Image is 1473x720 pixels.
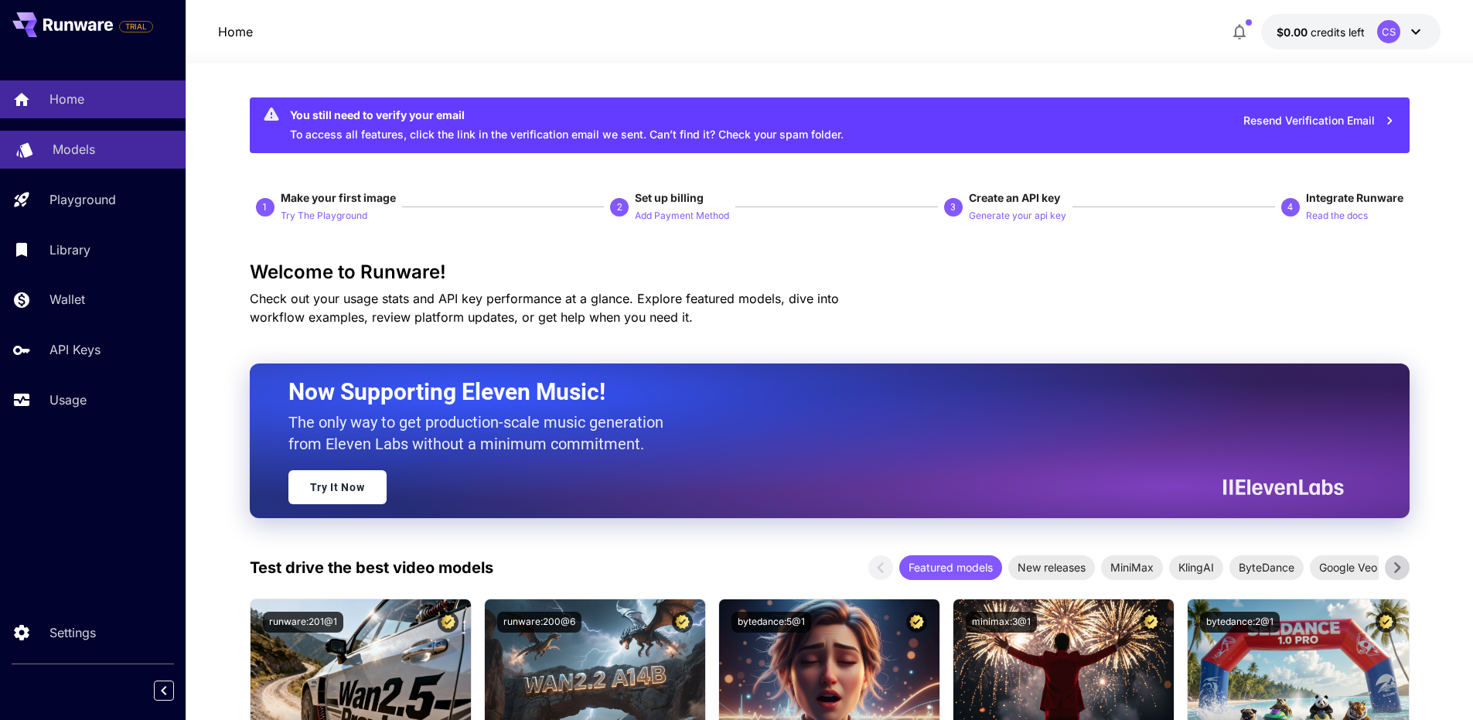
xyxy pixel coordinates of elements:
[49,623,96,642] p: Settings
[1306,209,1368,224] p: Read the docs
[120,21,152,32] span: TRIAL
[1277,24,1365,40] div: $0.00
[1008,555,1095,580] div: New releases
[263,612,343,633] button: runware:201@1
[281,191,396,204] span: Make your first image
[49,190,116,209] p: Playground
[950,200,956,214] p: 3
[1235,105,1403,137] button: Resend Verification Email
[119,17,153,36] span: Add your payment card to enable full platform functionality.
[1306,191,1403,204] span: Integrate Runware
[1306,206,1368,224] button: Read the docs
[49,90,84,108] p: Home
[1200,612,1280,633] button: bytedance:2@1
[966,612,1037,633] button: minimax:3@1
[635,209,729,224] p: Add Payment Method
[154,681,174,701] button: Collapse sidebar
[1310,555,1386,580] div: Google Veo
[1229,559,1304,575] span: ByteDance
[899,559,1002,575] span: Featured models
[1141,612,1161,633] button: Certified Model – Vetted for best performance and includes a commercial license.
[969,191,1060,204] span: Create an API key
[906,612,927,633] button: Certified Model – Vetted for best performance and includes a commercial license.
[49,290,85,309] p: Wallet
[218,22,253,41] nav: breadcrumb
[635,206,729,224] button: Add Payment Method
[1311,26,1365,39] span: credits left
[1261,14,1441,49] button: $0.00CS
[1287,200,1293,214] p: 4
[1101,555,1163,580] div: MiniMax
[672,612,693,633] button: Certified Model – Vetted for best performance and includes a commercial license.
[290,102,844,148] div: To access all features, click the link in the verification email we sent. Can’t find it? Check yo...
[969,206,1066,224] button: Generate your api key
[497,612,581,633] button: runware:200@6
[635,191,704,204] span: Set up billing
[1008,559,1095,575] span: New releases
[250,291,839,325] span: Check out your usage stats and API key performance at a glance. Explore featured models, dive int...
[1101,559,1163,575] span: MiniMax
[1277,26,1311,39] span: $0.00
[899,555,1002,580] div: Featured models
[288,377,1332,407] h2: Now Supporting Eleven Music!
[1169,559,1223,575] span: KlingAI
[49,241,90,259] p: Library
[49,391,87,409] p: Usage
[617,200,622,214] p: 2
[731,612,811,633] button: bytedance:5@1
[288,470,387,504] a: Try It Now
[1376,612,1396,633] button: Certified Model – Vetted for best performance and includes a commercial license.
[1310,559,1386,575] span: Google Veo
[1377,20,1400,43] div: CS
[250,556,493,579] p: Test drive the best video models
[438,612,459,633] button: Certified Model – Vetted for best performance and includes a commercial license.
[49,340,101,359] p: API Keys
[165,677,186,705] div: Collapse sidebar
[53,140,95,159] p: Models
[250,261,1410,283] h3: Welcome to Runware!
[1229,555,1304,580] div: ByteDance
[290,107,844,123] div: You still need to verify your email
[969,209,1066,224] p: Generate your api key
[288,411,675,455] p: The only way to get production-scale music generation from Eleven Labs without a minimum commitment.
[1169,555,1223,580] div: KlingAI
[218,22,253,41] a: Home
